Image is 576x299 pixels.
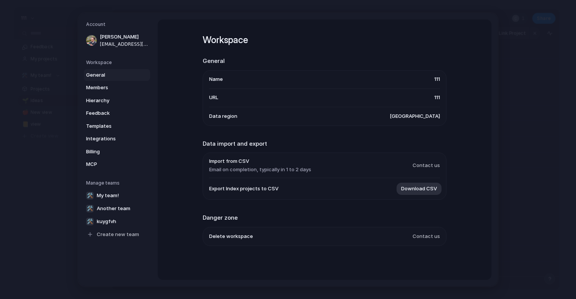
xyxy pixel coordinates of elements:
[413,232,440,240] span: Contact us
[203,33,446,47] h1: Workspace
[86,71,135,79] span: General
[84,31,150,50] a: [PERSON_NAME][EMAIL_ADDRESS][DOMAIN_NAME]
[86,96,135,104] span: Hierarchy
[397,183,442,195] button: Download CSV
[86,148,135,155] span: Billing
[84,120,150,132] a: Templates
[86,161,135,168] span: MCP
[84,82,150,94] a: Members
[209,232,253,240] span: Delete workspace
[86,84,135,92] span: Members
[434,94,440,101] span: 111
[209,94,218,101] span: URL
[97,191,119,199] span: My team!
[390,112,440,120] span: [GEOGRAPHIC_DATA]
[84,107,150,119] a: Feedback
[86,122,135,130] span: Templates
[86,59,150,66] h5: Workspace
[97,230,139,238] span: Create new team
[86,217,94,225] div: 🛠️
[86,135,135,143] span: Integrations
[84,202,150,214] a: 🛠️Another team
[209,185,278,193] span: Export Index projects to CSV
[434,76,440,83] span: 111
[84,215,150,227] a: 🛠️kuygfvh
[84,189,150,201] a: 🛠️My team!
[209,76,223,83] span: Name
[401,185,437,193] span: Download CSV
[209,158,311,165] span: Import from CSV
[84,145,150,158] a: Billing
[209,166,311,173] span: Email on completion, typically in 1 to 2 days
[86,109,135,117] span: Feedback
[86,204,94,212] div: 🛠️
[100,40,149,47] span: [EMAIL_ADDRESS][DOMAIN_NAME]
[84,158,150,170] a: MCP
[97,204,130,212] span: Another team
[203,214,446,222] h2: Danger zone
[84,94,150,106] a: Hierarchy
[97,217,116,225] span: kuygfvh
[86,179,150,186] h5: Manage teams
[86,21,150,28] h5: Account
[84,69,150,81] a: General
[203,139,446,148] h2: Data import and export
[100,33,149,41] span: [PERSON_NAME]
[86,191,94,199] div: 🛠️
[84,228,150,240] a: Create new team
[209,112,237,120] span: Data region
[203,57,446,66] h2: General
[84,133,150,145] a: Integrations
[413,161,440,169] span: Contact us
